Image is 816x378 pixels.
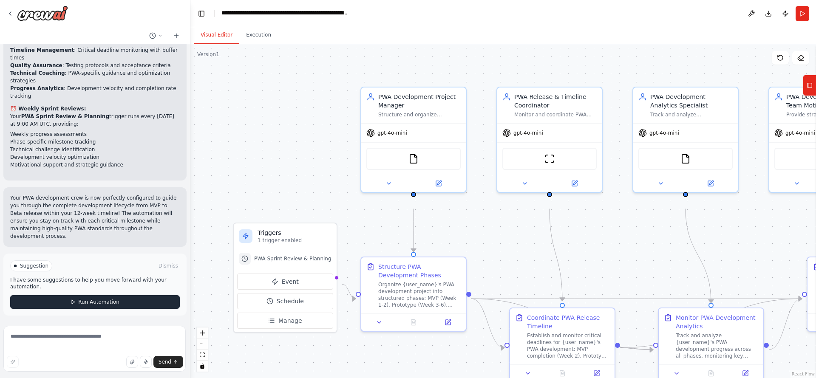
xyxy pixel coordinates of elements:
[681,209,715,303] g: Edge from 709f6bc0-0ac4-4a52-a06d-a11d4e8f3590 to 13094641-2c61-4201-ac37-3e777e6265c0
[195,8,207,20] button: Hide left sidebar
[514,93,597,110] div: PWA Release & Timeline Coordinator
[237,313,333,329] button: Manage
[632,87,739,193] div: PWA Development Analytics SpecialistTrack and analyze {user_name}'s PWA development progress acro...
[254,255,331,262] span: PWA Sprint Review & Planning
[10,85,64,91] strong: Progress Analytics
[471,294,802,303] g: Edge from 985d74e1-e112-4a32-b6a9-adcc59f7e669 to d84f8954-b7f7-4ed5-9ae3-af62bbbd4902
[514,111,597,118] div: Monitor and coordinate PWA development deadlines for {user_name} across all phases: MVP (2-week s...
[282,277,299,286] span: Event
[157,262,180,270] button: Dismiss
[10,276,180,290] p: I have some suggestions to help you move forward with your automation.
[10,295,180,309] button: Run Automation
[620,344,653,354] g: Edge from 5481555c-29b9-431f-8266-03023f8e66cd to 13094641-2c61-4201-ac37-3e777e6265c0
[676,332,758,359] div: Track and analyze {user_name}'s PWA development progress across all phases, monitoring key metric...
[10,161,180,169] li: Motivational support and strategic guidance
[17,6,68,21] img: Logo
[545,209,567,301] g: Edge from 5baca137-6dcb-453a-a693-40241b57209a to 5481555c-29b9-431f-8266-03023f8e66cd
[471,294,504,352] g: Edge from 985d74e1-e112-4a32-b6a9-adcc59f7e669 to 5481555c-29b9-431f-8266-03023f8e66cd
[258,228,331,237] h3: Triggers
[409,209,418,252] g: Edge from bcfcd30c-4ab1-4f96-88f1-c3c0b167d8cf to 985d74e1-e112-4a32-b6a9-adcc59f7e669
[408,154,419,164] img: FileReadTool
[10,62,62,68] strong: Quality Assurance
[233,223,337,333] div: Triggers1 trigger enabledPWA Sprint Review & PlanningEventScheduleManage
[21,113,109,119] strong: PWA Sprint Review & Planning
[146,31,166,41] button: Switch to previous chat
[650,93,733,110] div: PWA Development Analytics Specialist
[769,294,802,354] g: Edge from 13094641-2c61-4201-ac37-3e777e6265c0 to d84f8954-b7f7-4ed5-9ae3-af62bbbd4902
[10,47,74,53] strong: Timeline Management
[10,130,180,138] li: Weekly progress assessments
[680,154,691,164] img: FileReadTool
[360,257,467,332] div: Structure PWA Development PhasesOrganize {user_name}'s PWA development project into structured ph...
[378,262,461,279] div: Structure PWA Development Phases
[544,154,555,164] img: ScrapeWebsiteTool
[496,87,603,193] div: PWA Release & Timeline CoordinatorMonitor and coordinate PWA development deadlines for {user_name...
[7,356,19,368] button: Improve this prompt
[10,153,180,161] li: Development velocity optimization
[153,356,183,368] button: Send
[414,178,462,189] button: Open in side panel
[239,26,278,44] button: Execution
[360,87,467,193] div: PWA Development Project ManagerStructure and organize {user_name}'s PWA development project with ...
[785,130,815,136] span: gpt-4o-mini
[194,26,239,44] button: Visual Editor
[221,8,349,18] nav: breadcrumb
[10,69,180,85] li: : PWA-specific guidance and optimization strategies
[378,281,461,308] div: Organize {user_name}'s PWA development project into structured phases: MVP (Week 1-2), Prototype ...
[237,293,333,309] button: Schedule
[10,70,65,76] strong: Technical Coaching
[378,111,461,118] div: Structure and organize {user_name}'s PWA development project with specific focus on MVP (2 weeks)...
[159,358,171,365] span: Send
[620,294,802,352] g: Edge from 5481555c-29b9-431f-8266-03023f8e66cd to d84f8954-b7f7-4ed5-9ae3-af62bbbd4902
[342,280,356,303] g: Edge from triggers to 985d74e1-e112-4a32-b6a9-adcc59f7e669
[10,138,180,146] li: Phase-specific milestone tracking
[513,130,543,136] span: gpt-4o-mini
[126,356,138,368] button: Upload files
[10,113,180,128] p: Your trigger runs every [DATE] at 9:00 AM UTC, providing:
[433,317,462,327] button: Open in side panel
[10,146,180,153] li: Technical challenge identification
[197,327,208,372] div: React Flow controls
[527,313,609,330] div: Coordinate PWA Release Timeline
[550,178,598,189] button: Open in side panel
[377,130,407,136] span: gpt-4o-mini
[527,332,609,359] div: Establish and monitor critical deadlines for {user_name}'s PWA development: MVP completion (Week ...
[197,339,208,350] button: zoom out
[792,372,815,376] a: React Flow attribution
[396,317,432,327] button: No output available
[10,46,180,62] li: : Critical deadline monitoring with buffer times
[20,262,48,269] span: Suggestion
[10,62,180,69] li: : Testing protocols and acceptance criteria
[277,297,304,305] span: Schedule
[686,178,734,189] button: Open in side panel
[650,111,733,118] div: Track and analyze {user_name}'s PWA development progress across MVP, Prototype, Alpha, and Beta p...
[170,31,183,41] button: Start a new chat
[237,274,333,290] button: Event
[10,194,180,240] p: Your PWA development crew is now perfectly configured to guide you through the complete developme...
[10,106,86,112] strong: ⏰ Weekly Sprint Reviews:
[649,130,679,136] span: gpt-4o-mini
[278,316,302,325] span: Manage
[197,327,208,339] button: zoom in
[258,237,331,244] p: 1 trigger enabled
[140,356,152,368] button: Click to speak your automation idea
[197,361,208,372] button: toggle interactivity
[197,51,219,58] div: Version 1
[378,93,461,110] div: PWA Development Project Manager
[197,350,208,361] button: fit view
[10,85,180,100] li: : Development velocity and completion rate tracking
[78,299,119,305] span: Run Automation
[676,313,758,330] div: Monitor PWA Development Analytics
